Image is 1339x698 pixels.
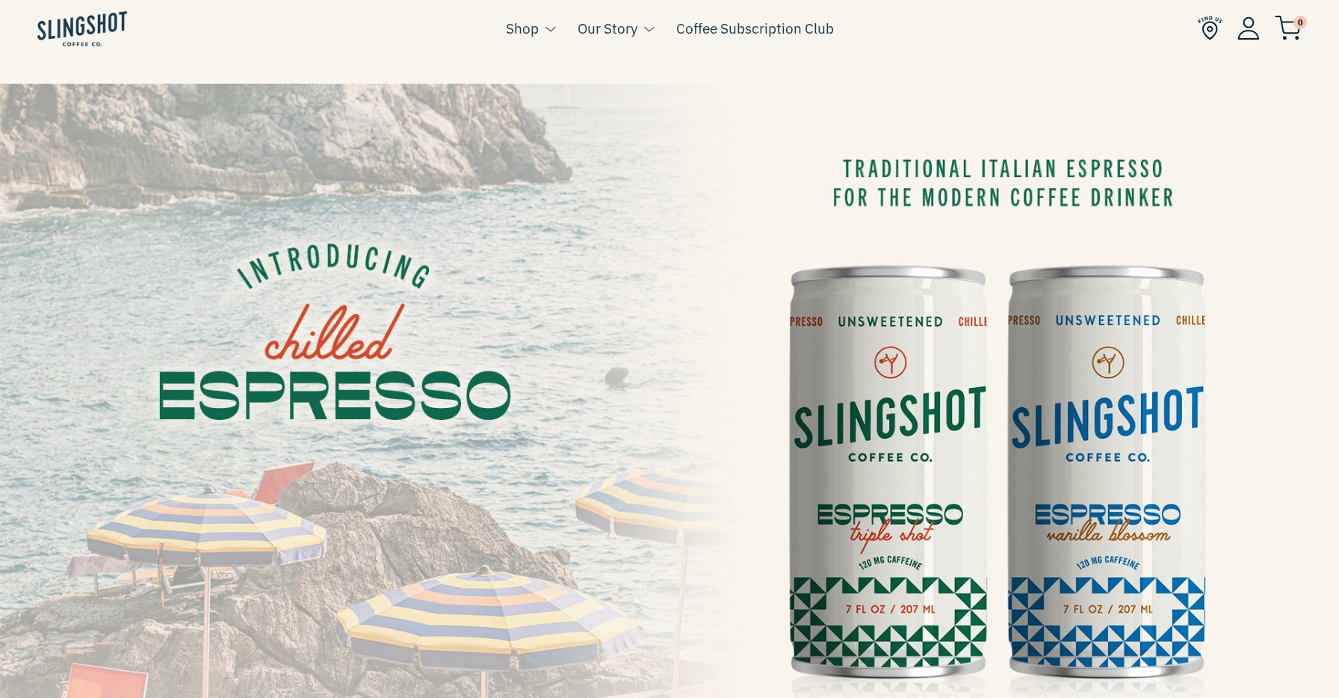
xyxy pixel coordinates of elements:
span: 0 [1293,16,1307,29]
img: cart [1275,16,1302,40]
img: Account [1237,16,1260,40]
img: Find Us [1198,16,1222,40]
a: Our Story [578,17,637,40]
a: Shop [506,17,539,40]
a: Coffee Subscription Club [676,17,834,40]
a: 0 [1275,19,1302,37]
